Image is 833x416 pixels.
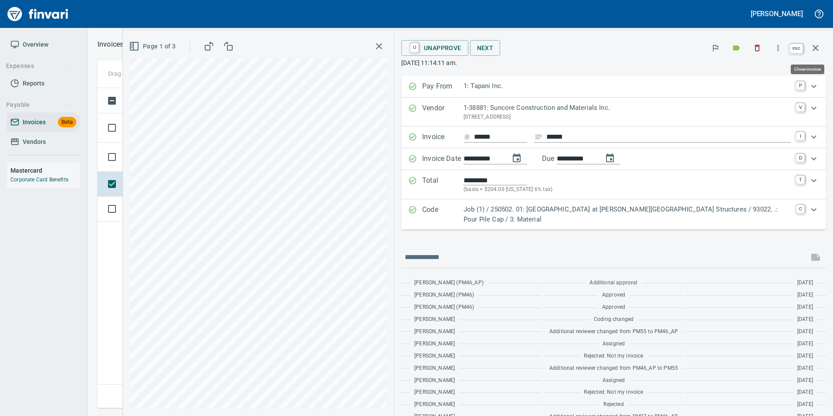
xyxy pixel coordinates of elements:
[23,117,46,128] span: Invoices
[401,98,826,126] div: Expand
[589,279,637,287] span: Additional approval
[401,199,826,229] div: Expand
[127,38,179,55] button: Page 1 of 3
[796,103,805,112] a: V
[549,327,678,336] span: Additional reviewer changed from PM55 to PM46_AP
[790,44,803,53] a: esc
[464,132,471,142] svg: Invoice number
[464,205,791,224] p: Job (1) / 250502. 01: [GEOGRAPHIC_DATA] at [PERSON_NAME][GEOGRAPHIC_DATA] Structures / 93022. .: ...
[23,39,48,50] span: Overview
[584,352,643,361] span: Rejected: Not my invoice
[414,376,455,385] span: [PERSON_NAME]
[797,364,813,373] span: [DATE]
[414,303,474,312] span: [PERSON_NAME] (PM46)
[422,205,464,224] p: Code
[602,303,625,312] span: Approved
[422,81,464,92] p: Pay From
[23,78,44,89] span: Reports
[470,40,501,56] button: Next
[464,81,791,91] p: 1: Tapani Inc.
[422,132,464,143] p: Invoice
[408,41,461,55] span: Unapprove
[796,153,805,162] a: D
[769,38,788,58] button: More
[748,7,805,20] button: [PERSON_NAME]
[603,376,625,385] span: Assigned
[414,279,484,287] span: [PERSON_NAME] (PM46_AP)
[797,376,813,385] span: [DATE]
[414,340,455,348] span: [PERSON_NAME]
[584,388,643,397] span: Rejected: Not my invoice
[414,352,455,361] span: [PERSON_NAME]
[534,133,543,141] svg: Invoice description
[805,247,826,268] span: This records your message into the invoice and notifies anyone mentioned
[797,303,813,312] span: [DATE]
[464,185,791,194] p: (basis + $204.00 [US_STATE] 6% tax)
[797,340,813,348] span: [DATE]
[23,136,46,147] span: Vendors
[797,279,813,287] span: [DATE]
[797,400,813,409] span: [DATE]
[414,327,455,336] span: [PERSON_NAME]
[58,117,76,127] span: Beta
[401,126,826,148] div: Expand
[401,76,826,98] div: Expand
[464,103,791,113] p: 1-38881: Suncore Construction and Materials Inc.
[748,38,767,58] button: Discard
[131,41,176,52] span: Page 1 of 3
[414,315,455,324] span: [PERSON_NAME]
[797,388,813,397] span: [DATE]
[7,132,80,152] a: Vendors
[6,61,72,72] span: Expenses
[414,400,455,409] span: [PERSON_NAME]
[108,69,236,78] p: Drag a column heading here to group the table
[796,81,805,90] a: P
[477,43,494,54] span: Next
[796,132,805,140] a: I
[796,205,805,213] a: C
[599,148,620,169] button: change due date
[422,103,464,121] p: Vendor
[6,99,72,110] span: Payable
[7,35,80,55] a: Overview
[797,327,813,336] span: [DATE]
[98,39,123,50] p: Invoices
[422,175,464,194] p: Total
[10,166,80,175] h6: Mastercard
[506,148,527,169] button: change date
[414,291,474,300] span: [PERSON_NAME] (PM46)
[603,400,623,409] span: Rejected
[751,9,803,18] h5: [PERSON_NAME]
[727,38,746,58] button: Labels
[549,364,678,373] span: Additional reviewer changed from PM46_AP to PM55
[796,175,805,184] a: T
[7,113,80,132] a: InvoicesBeta
[594,315,633,324] span: Coding changed
[422,153,464,165] p: Invoice Date
[3,58,75,74] button: Expenses
[797,291,813,300] span: [DATE]
[401,170,826,199] div: Expand
[414,388,455,397] span: [PERSON_NAME]
[7,74,80,93] a: Reports
[410,43,419,52] a: U
[401,40,468,56] button: UUnapprove
[603,340,625,348] span: Assigned
[5,3,71,24] img: Finvari
[401,148,826,170] div: Expand
[464,113,791,122] p: [STREET_ADDRESS]
[401,58,826,67] p: [DATE] 11:14:11 am.
[797,352,813,361] span: [DATE]
[98,39,123,50] nav: breadcrumb
[10,177,68,183] a: Corporate Card Benefits
[3,97,75,113] button: Payable
[706,38,725,58] button: Flag
[797,315,813,324] span: [DATE]
[602,291,625,300] span: Approved
[542,153,583,164] p: Due
[414,364,455,373] span: [PERSON_NAME]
